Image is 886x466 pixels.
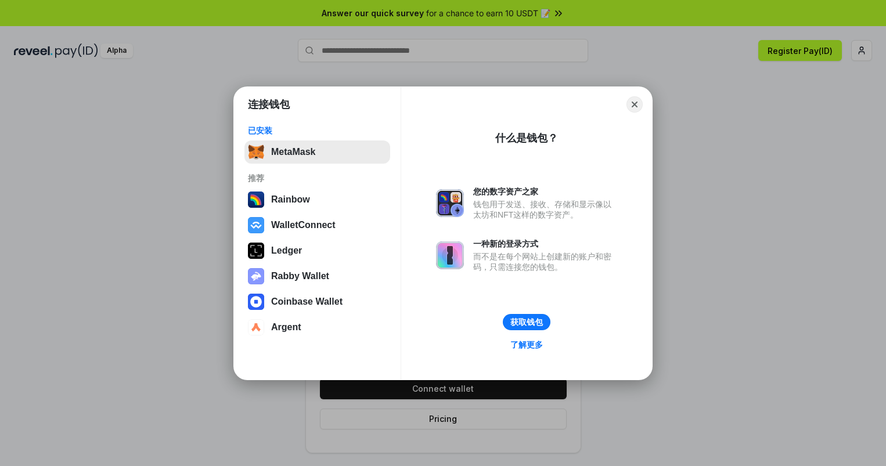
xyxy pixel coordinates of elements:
div: Rainbow [271,194,310,205]
button: Rabby Wallet [244,265,390,288]
img: svg+xml,%3Csvg%20fill%3D%22none%22%20height%3D%2233%22%20viewBox%3D%220%200%2035%2033%22%20width%... [248,144,264,160]
div: WalletConnect [271,220,336,230]
img: svg+xml,%3Csvg%20xmlns%3D%22http%3A%2F%2Fwww.w3.org%2F2000%2Fsvg%22%20width%3D%2228%22%20height%3... [248,243,264,259]
div: 推荐 [248,173,387,183]
div: 而不是在每个网站上创建新的账户和密码，只需连接您的钱包。 [473,251,617,272]
button: Close [626,96,643,113]
div: Rabby Wallet [271,271,329,281]
div: 已安装 [248,125,387,136]
div: 了解更多 [510,339,543,350]
div: 获取钱包 [510,317,543,327]
div: 什么是钱包？ [495,131,558,145]
div: Coinbase Wallet [271,297,343,307]
img: svg+xml,%3Csvg%20width%3D%2228%22%20height%3D%2228%22%20viewBox%3D%220%200%2028%2028%22%20fill%3D... [248,217,264,233]
h1: 连接钱包 [248,97,290,111]
button: MetaMask [244,140,390,164]
a: 了解更多 [503,337,550,352]
img: svg+xml,%3Csvg%20width%3D%22120%22%20height%3D%22120%22%20viewBox%3D%220%200%20120%20120%22%20fil... [248,192,264,208]
button: 获取钱包 [503,314,550,330]
img: svg+xml,%3Csvg%20xmlns%3D%22http%3A%2F%2Fwww.w3.org%2F2000%2Fsvg%22%20fill%3D%22none%22%20viewBox... [436,189,464,217]
button: WalletConnect [244,214,390,237]
div: 您的数字资产之家 [473,186,617,197]
div: 一种新的登录方式 [473,239,617,249]
img: svg+xml,%3Csvg%20width%3D%2228%22%20height%3D%2228%22%20viewBox%3D%220%200%2028%2028%22%20fill%3D... [248,319,264,335]
button: Rainbow [244,188,390,211]
img: svg+xml,%3Csvg%20xmlns%3D%22http%3A%2F%2Fwww.w3.org%2F2000%2Fsvg%22%20fill%3D%22none%22%20viewBox... [248,268,264,284]
div: Argent [271,322,301,333]
button: Coinbase Wallet [244,290,390,313]
img: svg+xml,%3Csvg%20xmlns%3D%22http%3A%2F%2Fwww.w3.org%2F2000%2Fsvg%22%20fill%3D%22none%22%20viewBox... [436,241,464,269]
button: Ledger [244,239,390,262]
img: svg+xml,%3Csvg%20width%3D%2228%22%20height%3D%2228%22%20viewBox%3D%220%200%2028%2028%22%20fill%3D... [248,294,264,310]
button: Argent [244,316,390,339]
div: 钱包用于发送、接收、存储和显示像以太坊和NFT这样的数字资产。 [473,199,617,220]
div: MetaMask [271,147,315,157]
div: Ledger [271,245,302,256]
